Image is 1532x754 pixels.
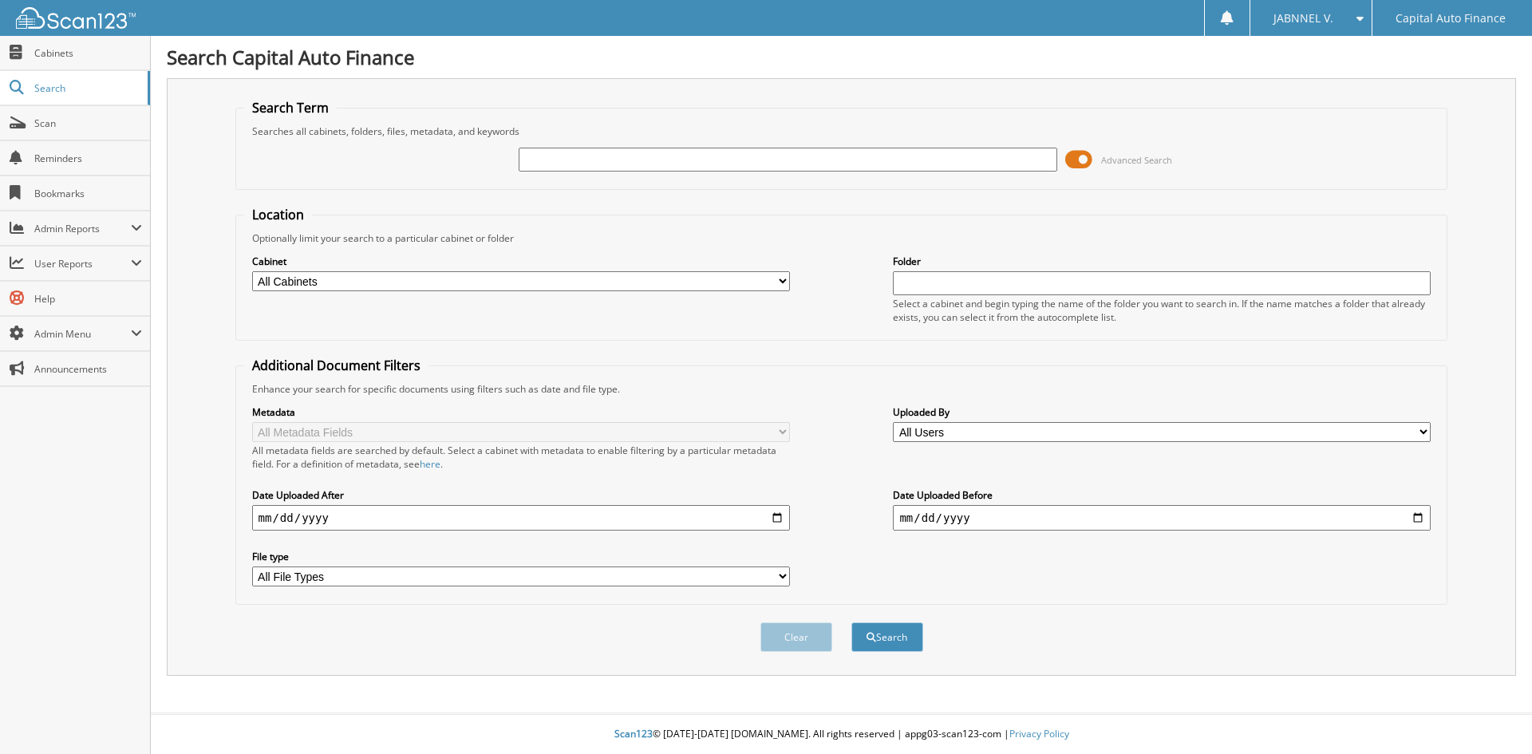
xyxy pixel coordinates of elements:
span: Capital Auto Finance [1396,14,1506,23]
legend: Additional Document Filters [244,357,428,374]
legend: Location [244,206,312,223]
span: Help [34,292,142,306]
a: here [420,457,440,471]
button: Clear [760,622,832,652]
label: Date Uploaded After [252,488,790,502]
span: Announcements [34,362,142,376]
div: All metadata fields are searched by default. Select a cabinet with metadata to enable filtering b... [252,444,790,471]
h1: Search Capital Auto Finance [167,44,1516,70]
span: User Reports [34,257,131,270]
button: Search [851,622,923,652]
span: Search [34,81,140,95]
span: Bookmarks [34,187,142,200]
div: Searches all cabinets, folders, files, metadata, and keywords [244,124,1439,138]
label: Uploaded By [893,405,1431,419]
span: Cabinets [34,46,142,60]
label: Metadata [252,405,790,419]
a: Privacy Policy [1009,727,1069,740]
span: JABNNEL V. [1273,14,1333,23]
legend: Search Term [244,99,337,116]
label: Date Uploaded Before [893,488,1431,502]
span: Scan123 [614,727,653,740]
div: Enhance your search for specific documents using filters such as date and file type. [244,382,1439,396]
label: Folder [893,255,1431,268]
span: Reminders [34,152,142,165]
span: Admin Reports [34,222,131,235]
input: start [252,505,790,531]
div: Select a cabinet and begin typing the name of the folder you want to search in. If the name match... [893,297,1431,324]
div: Optionally limit your search to a particular cabinet or folder [244,231,1439,245]
span: Advanced Search [1101,154,1172,166]
span: Admin Menu [34,327,131,341]
div: © [DATE]-[DATE] [DOMAIN_NAME]. All rights reserved | appg03-scan123-com | [151,715,1532,754]
label: File type [252,550,790,563]
img: scan123-logo-white.svg [16,7,136,29]
label: Cabinet [252,255,790,268]
span: Scan [34,116,142,130]
input: end [893,505,1431,531]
